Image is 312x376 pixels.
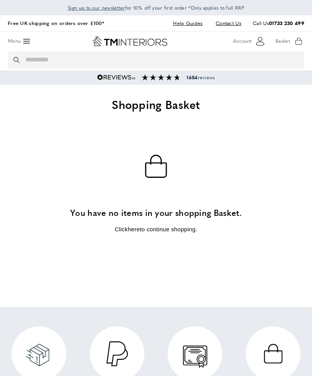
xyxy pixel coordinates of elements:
[186,74,215,80] span: reviews
[186,74,198,81] strong: 1654
[142,74,180,80] img: Reviews section
[128,226,140,232] a: here
[68,4,244,11] span: for 10% off your first order *Only applies to full RRP
[253,19,304,27] p: Call Us
[210,18,241,28] a: Contact Us
[13,52,21,69] button: Search
[92,36,168,46] a: Go to Home page
[97,74,136,80] img: Reviews.io 5 stars
[233,37,252,45] span: Account
[8,19,104,27] a: Free UK shipping on orders over £100*
[112,96,200,112] span: Shopping Basket
[167,18,208,28] a: Help Guides
[8,37,21,45] span: Menu
[68,4,125,11] span: Sign up to our newsletter
[269,19,304,27] a: 01733 230 499
[8,225,304,234] p: Click to continue shopping.
[68,4,125,12] a: Sign up to our newsletter
[233,35,266,47] button: Customer Account
[8,207,304,219] h3: You have no items in your shopping Basket.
